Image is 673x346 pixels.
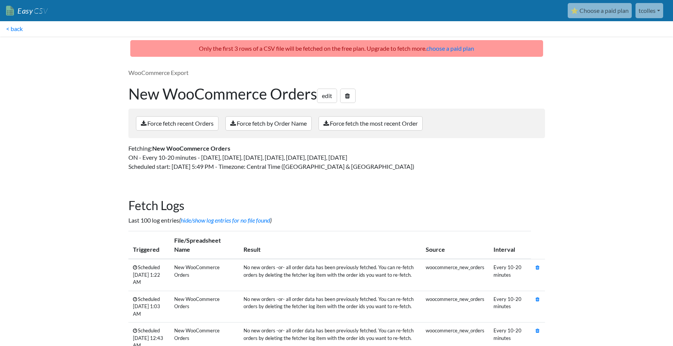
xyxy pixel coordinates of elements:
[6,3,48,19] a: EasyCSV
[128,198,545,213] h2: Fetch Logs
[170,291,239,323] td: New WooCommerce Orders
[239,231,421,259] th: Result
[239,259,421,291] td: No new orders -or- all order data has been previously fetched. You can re-fetch orders by deletin...
[170,231,239,259] th: File/Spreadsheet Name
[225,116,312,131] a: Force fetch by Order Name
[181,217,270,224] a: hide/show log entries for no file found
[489,231,531,259] th: Interval
[170,259,239,291] td: New WooCommerce Orders
[489,259,531,291] td: Every 10-20 minutes
[128,291,170,323] td: Scheduled [DATE] 1:03 AM
[152,145,230,152] strong: New WooCommerce Orders
[128,259,170,291] td: Scheduled [DATE] 1:22 AM
[636,3,663,18] a: tcolles
[128,144,545,171] p: Fetching: ON - Every 10-20 minutes - [DATE], [DATE], [DATE], [DATE], [DATE], [DATE], [DATE] Sched...
[128,68,545,77] p: WooCommerce Export
[426,45,474,52] a: choose a paid plan
[421,259,489,291] td: woocommerce_new_orders
[568,3,632,18] a: ⭐ Choose a paid plan
[319,116,423,131] a: Force fetch the most recent Order
[136,116,219,131] a: Force fetch recent Orders
[33,6,48,16] span: CSV
[489,291,531,323] td: Every 10-20 minutes
[317,89,337,103] a: edit
[128,85,545,103] h1: New WooCommerce Orders
[128,231,170,259] th: Triggered
[128,216,545,225] p: Last 100 log entries
[421,231,489,259] th: Source
[130,40,543,57] p: Only the first 3 rows of a CSV file will be fetched on the free plan. Upgrade to fetch more.
[421,291,489,323] td: woocommerce_new_orders
[239,291,421,323] td: No new orders -or- all order data has been previously fetched. You can re-fetch orders by deletin...
[179,217,272,224] i: ( )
